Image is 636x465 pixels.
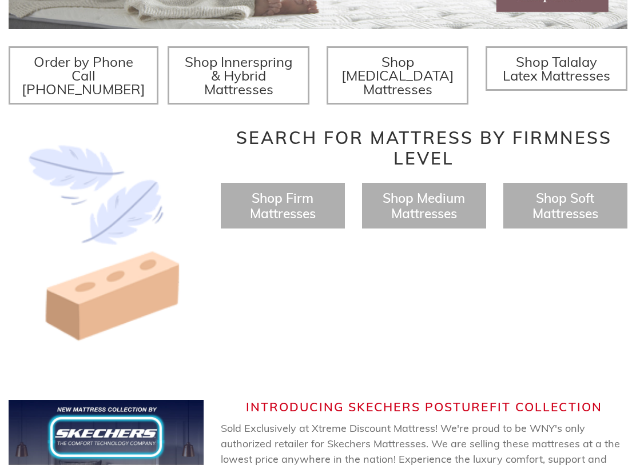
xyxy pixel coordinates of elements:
span: Shop Talalay Latex Mattresses [503,53,610,84]
a: Shop Talalay Latex Mattresses [486,46,627,91]
a: Shop Medium Mattresses [383,190,465,222]
a: Shop [MEDICAL_DATA] Mattresses [327,46,468,105]
span: Shop [MEDICAL_DATA] Mattresses [341,53,454,98]
span: Introducing Skechers Posturefit Collection [246,399,602,414]
a: Order by Phone Call [PHONE_NUMBER] [9,46,158,105]
span: Order by Phone Call [PHONE_NUMBER] [22,53,145,98]
span: Shop Innerspring & Hybrid Mattresses [185,53,293,98]
img: Image-of-brick- and-feather-representing-firm-and-soft-feel [9,127,204,360]
a: Shop Firm Mattresses [250,190,316,222]
a: Shop Soft Mattresses [532,190,598,222]
a: Shop Innerspring & Hybrid Mattresses [168,46,309,105]
span: Search for Mattress by Firmness Level [236,127,612,169]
